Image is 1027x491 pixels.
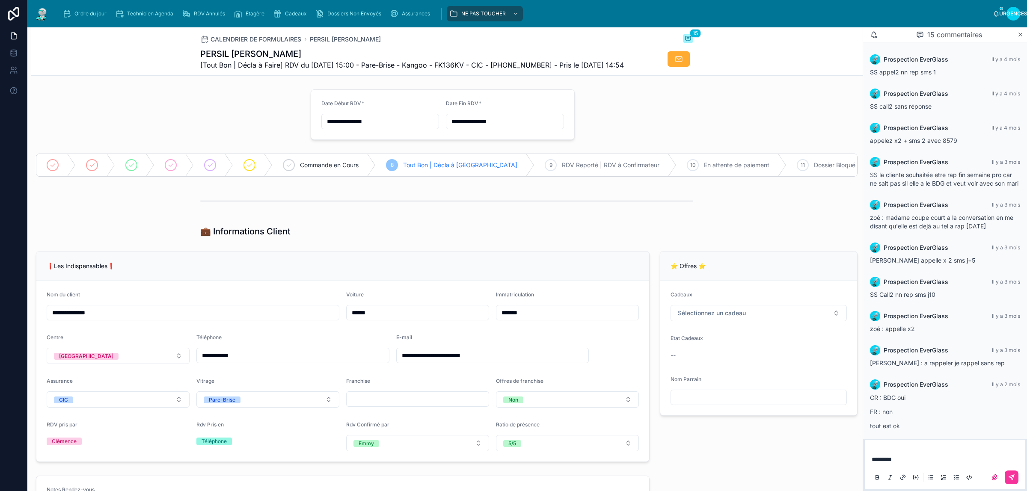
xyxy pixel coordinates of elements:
font: Immatriculation [496,291,534,298]
font: Il y a 3 mois [992,278,1020,285]
font: Nom Parrain [671,376,701,382]
img: Logo de l'application [34,7,50,21]
font: Prospection [884,124,918,131]
font: 8 [391,162,394,168]
font: 10 [690,162,696,168]
span: -- [671,351,676,360]
font: Voiture [346,291,364,298]
font: Il y a 3 mois [992,159,1020,165]
font: RDV Annulés [194,10,225,17]
font: appelez x2 + sms 2 avec 8579 [870,137,957,144]
button: Bouton de sélection [47,348,190,364]
font: ❗Les Indispensables❗ [47,262,115,269]
font: Technicien Agenda [127,10,173,17]
font: SS Call2 nn rep sms j10 [870,291,935,298]
font: Assurance [47,378,73,384]
font: Etat Cadeaux [671,335,703,341]
font: Ordre du jour [74,10,107,17]
button: Bouton de sélection [496,435,639,451]
font: Prospection [884,346,918,354]
font: tout est ok [870,422,900,429]
font: Sélectionnez un cadeau [678,309,746,316]
font: E-mail [396,334,412,340]
font: Offres de franchise [496,378,543,384]
a: Technicien Agenda [113,6,179,21]
font: 15 commentaires [927,30,982,39]
font: [GEOGRAPHIC_DATA] [59,353,113,359]
a: CALENDRIER DE FORMULAIRES [200,35,301,44]
font: EverGlass [920,244,948,251]
font: Il y a 3 mois [992,313,1020,319]
font: Dossier Bloqué (Indiquer Raison Blocage) [814,161,929,169]
a: Étagère [231,6,270,21]
font: EverGlass [920,381,948,388]
font: Prospection [884,278,918,285]
font: Commande en Cours [300,161,359,169]
font: CR : BDG oui [870,394,905,401]
font: Rdv Confirmé par [346,421,389,428]
font: 5/5 [508,440,516,447]
a: Assurances [387,6,436,21]
font: Dossiers Non Envoyés [327,10,381,17]
font: Il y a 3 mois [992,347,1020,353]
a: Cadeaux [270,6,313,21]
font: Il y a 3 mois [992,201,1020,208]
font: 15 [693,30,698,36]
font: zoé : madame coupe court a la conversation en me disant qu'elle est déjà au tel a rap [DATE] [870,214,1013,230]
font: EverGlass [920,278,948,285]
font: SS la cliente souhaitée etre rap fin semaine pro car ne sait pas sil elle a le BDG et veut voir a... [870,171,1018,187]
font: Prospection [884,56,918,63]
font: [Tout Bon | Décla à Faire] RDV du [DATE] 15:00 - Pare-Brise - Kangoo - FK136KV - CIC - [PHONE_NUM... [200,61,624,69]
font: EverGlass [920,312,948,319]
font: Prospection [884,158,918,166]
font: EverGlass [920,56,948,63]
button: Bouton de sélection [671,305,847,321]
font: Il y a 2 mois [992,381,1020,387]
font: 9 [549,162,552,168]
a: PERSIL [PERSON_NAME] [310,35,381,44]
div: Clémence [52,438,77,445]
font: RDV Reporté | RDV à Confirmateur [562,161,659,169]
button: Bouton de sélection [346,435,489,451]
font: Rdv Pris en [196,421,224,428]
font: Tout Bon | Décla à [GEOGRAPHIC_DATA] [403,161,517,169]
font: PERSIL [PERSON_NAME] [200,49,301,59]
button: Bouton de sélection [196,391,339,408]
button: 15 [683,34,693,44]
font: [PERSON_NAME] : a rappeler je rappel sans rep [870,359,1005,367]
font: EverGlass [920,124,948,131]
font: CALENDRIER DE FORMULAIRES [211,35,301,43]
font: NE PAS TOUCHER [461,10,506,17]
font: FR : non [870,408,893,415]
a: RDV Annulés [179,6,231,21]
font: Vitrage [196,378,214,384]
font: Emmy [359,440,374,447]
font: Téléphone [196,334,222,340]
font: 💼 Informations Client [200,226,291,237]
a: Ordre du jour [60,6,113,21]
font: Cadeaux [671,291,692,298]
font: CIC [59,396,68,403]
font: Non [508,396,518,403]
div: contenu déroulant [56,4,993,23]
font: En attente de paiement [704,161,769,169]
font: Centre [47,334,63,340]
font: ⭐ Offres ⭐ [671,262,706,269]
font: Date Début RDV [321,100,361,106]
font: Étagère [246,10,264,17]
font: Il y a 4 mois [991,124,1020,131]
font: Prospection [884,90,918,97]
font: Cadeaux [285,10,307,17]
font: Prospection [884,381,918,388]
font: [PERSON_NAME] appelle x 2 sms j+5 [870,257,975,264]
font: Il y a 3 mois [992,244,1020,251]
font: Il y a 4 mois [991,56,1020,62]
a: NE PAS TOUCHER [447,6,523,21]
a: Dossiers Non Envoyés [313,6,387,21]
div: Téléphone [202,438,227,445]
font: RDV pris par [47,421,77,428]
font: SS appel2 nn rep sms 1 [870,68,936,76]
font: Prospection [884,244,918,251]
font: Prospection [884,201,918,208]
font: Nom du client [47,291,80,298]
